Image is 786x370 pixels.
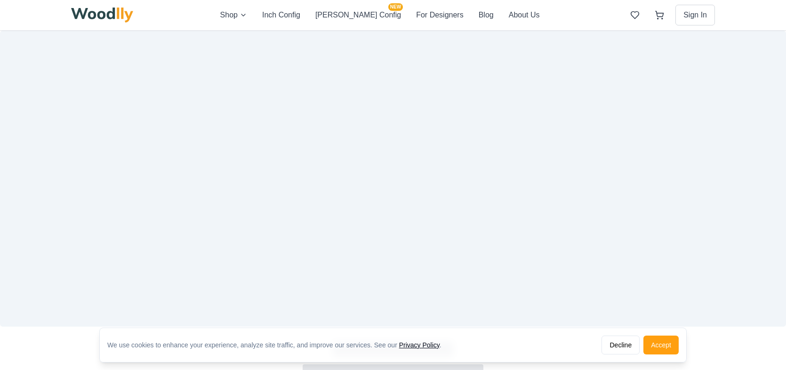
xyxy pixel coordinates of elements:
[643,336,679,354] button: Accept
[602,336,640,354] button: Decline
[315,9,401,21] button: [PERSON_NAME] ConfigNEW
[675,5,715,25] button: Sign In
[262,9,300,21] button: Inch Config
[479,9,494,21] button: Blog
[71,8,133,23] img: Woodlly
[399,341,440,349] a: Privacy Policy
[107,340,449,350] div: We use cookies to enhance your experience, analyze site traffic, and improve our services. See our .
[220,9,247,21] button: Shop
[388,3,403,11] span: NEW
[509,9,540,21] button: About Us
[416,9,463,21] button: For Designers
